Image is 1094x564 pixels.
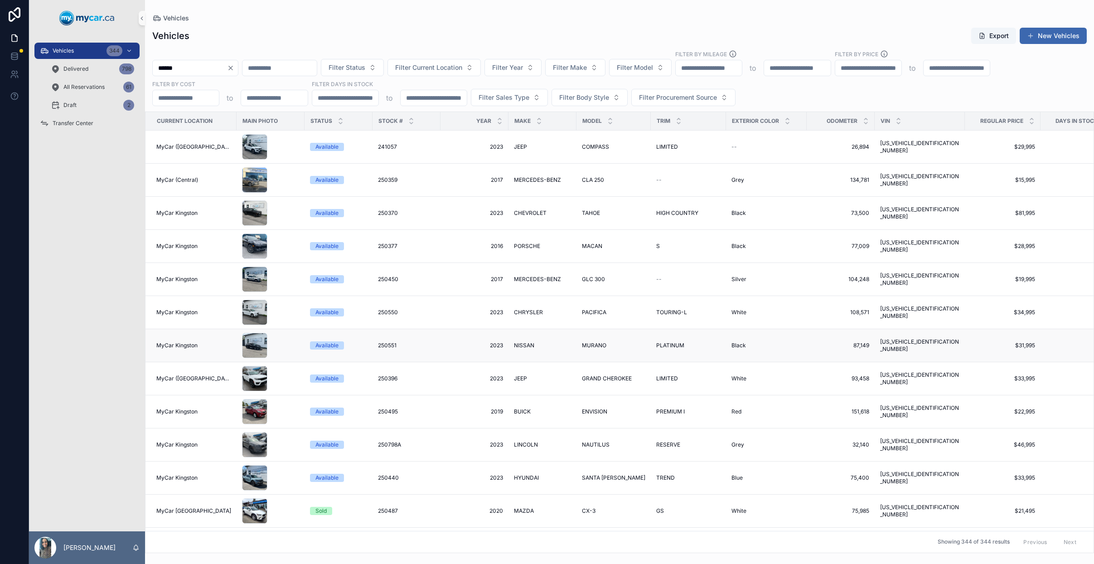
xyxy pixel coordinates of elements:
a: NISSAN [514,342,571,349]
span: [US_VEHICLE_IDENTIFICATION_NUMBER] [880,206,959,220]
a: JEEP [514,375,571,382]
button: New Vehicles [1020,28,1087,44]
a: Available [310,408,367,416]
a: [US_VEHICLE_IDENTIFICATION_NUMBER] [880,305,959,320]
a: Grey [731,176,801,184]
span: 250440 [378,474,399,481]
a: 250440 [378,474,435,481]
a: S [656,243,721,250]
span: Vehicles [163,14,189,23]
span: CLA 250 [582,176,604,184]
span: [US_VEHICLE_IDENTIFICATION_NUMBER] [880,140,959,154]
span: 250550 [378,309,398,316]
span: MyCar Kingston [156,342,198,349]
a: Grey [731,441,801,448]
span: 2023 [446,441,503,448]
a: Blue [731,474,801,481]
span: Filter Status [329,63,365,72]
div: Available [315,474,339,482]
a: Available [310,242,367,250]
a: 2023 [446,342,503,349]
a: 2023 [446,209,503,217]
label: Filter Days In Stock [312,80,373,88]
button: Export [971,28,1016,44]
a: $29,995 [970,143,1035,151]
a: 134,781 [812,176,869,184]
span: 250396 [378,375,397,382]
span: -- [731,143,737,151]
a: $46,995 [970,441,1035,448]
div: Available [315,308,339,316]
a: Silver [731,276,801,283]
a: [US_VEHICLE_IDENTIFICATION_NUMBER] [880,272,959,287]
span: MyCar Kingston [156,474,198,481]
a: PORSCHE [514,243,571,250]
button: Select Button [387,59,481,76]
span: MURANO [582,342,606,349]
a: Vehicles344 [34,43,140,59]
div: 61 [123,82,134,92]
a: ENVISION [582,408,645,415]
a: Available [310,474,367,482]
a: Available [310,308,367,316]
a: $22,995 [970,408,1035,415]
a: $15,995 [970,176,1035,184]
a: 108,571 [812,309,869,316]
span: Filter Current Location [395,63,462,72]
a: 2017 [446,176,503,184]
a: MERCEDES-BENZ [514,276,571,283]
a: 104,248 [812,276,869,283]
span: Black [731,209,746,217]
span: 250495 [378,408,398,415]
a: MyCar ([GEOGRAPHIC_DATA]) [156,375,231,382]
span: JEEP [514,375,527,382]
a: [US_VEHICLE_IDENTIFICATION_NUMBER] [880,173,959,187]
a: 2023 [446,474,503,481]
span: S [656,243,660,250]
span: [US_VEHICLE_IDENTIFICATION_NUMBER] [880,404,959,419]
span: 250359 [378,176,397,184]
span: LINCOLN [514,441,538,448]
span: MyCar Kingston [156,309,198,316]
a: COMPASS [582,143,645,151]
a: 73,500 [812,209,869,217]
a: White [731,375,801,382]
a: -- [731,143,801,151]
div: 344 [106,45,122,56]
button: Clear [227,64,238,72]
a: 250550 [378,309,435,316]
a: 93,458 [812,375,869,382]
a: MyCar Kingston [156,243,231,250]
a: 2023 [446,143,503,151]
span: 32,140 [812,441,869,448]
span: Red [731,408,741,415]
a: LIMITED [656,143,721,151]
span: Draft [63,102,77,109]
a: PACIFICA [582,309,645,316]
a: 250798A [378,441,435,448]
div: Available [315,275,339,283]
a: RESERVE [656,441,721,448]
a: GRAND CHEROKEE [582,375,645,382]
span: Blue [731,474,743,481]
a: HIGH COUNTRY [656,209,721,217]
span: MyCar Kingston [156,276,198,283]
a: $19,995 [970,276,1035,283]
span: PREMIUM I [656,408,685,415]
span: Filter Procurement Source [639,93,717,102]
span: 2017 [446,276,503,283]
a: LIMITED [656,375,721,382]
button: Select Button [609,59,672,76]
span: TOURING-L [656,309,687,316]
span: 77,009 [812,243,869,250]
a: Black [731,342,801,349]
div: Available [315,143,339,151]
